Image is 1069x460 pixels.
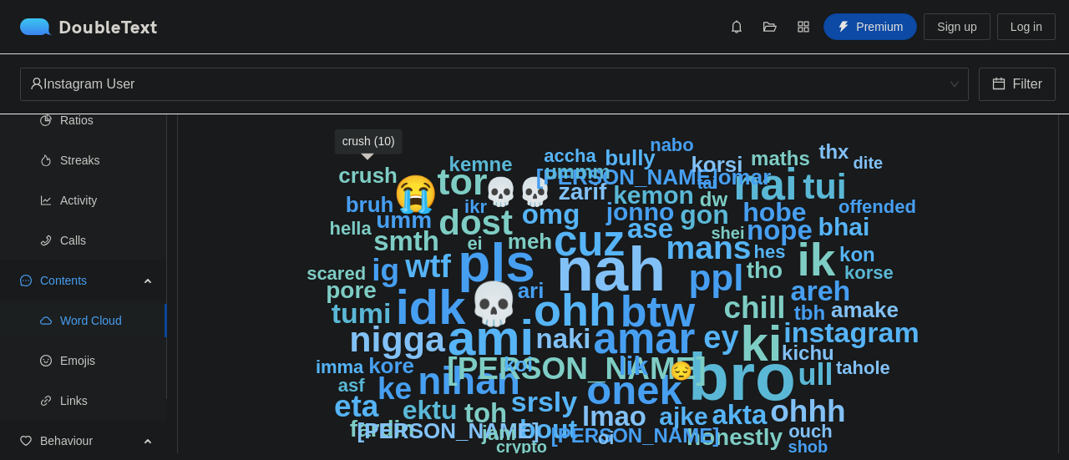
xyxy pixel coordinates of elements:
text: dw [700,188,728,210]
button: appstore [790,13,817,40]
text: meh [508,229,552,254]
span: Word Cloud [60,304,154,337]
text: nah [556,235,666,304]
text: ke [377,372,412,406]
text: ig [372,253,399,287]
text: tbh [794,301,825,324]
text: kichu [782,341,834,364]
span: Sign up [937,18,976,36]
span: fire [40,154,52,166]
text: scared [307,263,366,284]
text: crush [338,163,398,188]
text: chill [724,291,786,325]
text: lik [619,351,649,381]
span: user [30,77,43,90]
text: fardin [350,416,415,442]
text: ektu [403,395,458,425]
span: bell [724,20,749,33]
text: instagram [783,316,920,348]
text: [PERSON_NAME] [447,351,706,386]
span: Links [60,384,154,417]
span: Activity [60,184,154,217]
text: umm [376,207,432,233]
text: jonno [605,198,675,225]
text: kon [839,243,875,265]
text: tor [438,160,488,203]
text: toh [464,397,507,428]
text: kore [368,353,414,378]
text: smth [373,225,439,256]
span: thunderbolt [838,21,849,34]
span: Filter [1012,73,1042,94]
text: ppl [689,257,744,298]
text: accha [544,145,596,166]
text: 😭 [393,173,438,215]
button: Sign up [924,13,990,40]
text: tumi [332,297,392,329]
text: nai [733,159,798,209]
text: kemon [613,181,694,209]
text: honestly [686,424,783,450]
text: areh [791,275,851,306]
img: logo [20,18,58,35]
text: eta [334,389,379,423]
span: Behaviour [40,424,139,457]
span: smile [40,355,52,366]
text: offended [838,196,916,217]
text: 💀💀 [484,175,553,209]
text: amake [831,297,899,322]
text: jani [481,422,516,444]
text: nigga [349,319,446,359]
text: bully [605,145,656,170]
text: ari [518,278,545,303]
text: ei [467,233,482,254]
text: oi [598,427,615,448]
span: Contents [40,264,139,297]
text: bout [519,414,578,444]
span: heart [20,435,32,447]
text: thx [819,140,850,163]
text: ouch [788,421,833,442]
span: phone [40,235,52,246]
span: link [40,395,52,407]
div: DoubleText [20,18,158,35]
text: ohh [534,285,616,335]
text: bruh [346,192,394,217]
button: folder-open [757,13,783,40]
text: tahole [836,357,890,378]
text: amar [594,315,696,362]
button: calendarFilter [979,68,1056,101]
text: gon [680,200,729,230]
text: wtf [404,249,451,284]
text: omg [522,199,580,230]
text: bro [688,340,796,414]
text: srsly [511,386,577,417]
span: appstore [791,20,816,33]
text: kemne [449,153,513,175]
span: Instagram User [30,68,959,100]
span: Premium [856,18,903,36]
span: Streaks [60,144,154,177]
text: hella [330,218,372,239]
text: nabo [650,134,694,155]
text: akta [712,399,768,430]
span: pie-chart [40,114,52,126]
text: dost [438,203,513,242]
text: tai [697,174,717,192]
text: idk [396,280,467,334]
text: ik [798,234,836,286]
text: pore [326,277,377,303]
text: nihan [418,359,520,402]
text: ey [704,320,739,355]
text: imma [316,356,364,377]
text: ummm [545,160,610,183]
text: koi [504,353,533,376]
text: shob [788,437,828,456]
text: lmao [582,401,646,432]
span: folder-open [757,20,783,33]
button: thunderboltPremium [823,13,917,40]
text: nope [747,215,813,245]
text: onek [586,367,682,412]
text: korsi [692,152,743,177]
text: ikr [464,196,487,217]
